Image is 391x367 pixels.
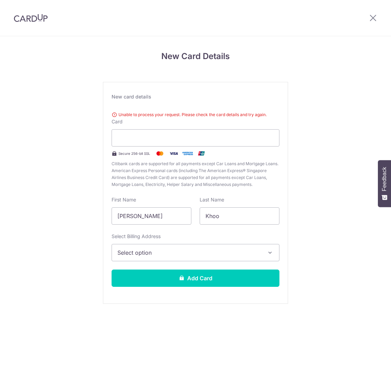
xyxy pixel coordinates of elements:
div: Unable to process your request. Please check the card details and try again. [112,111,279,118]
label: First Name [112,196,136,203]
img: CardUp [14,14,48,22]
h4: New Card Details [103,50,288,63]
img: .alt.amex [181,149,194,158]
span: Select option [117,248,261,257]
span: Citibank cards are supported for all payments except Car Loans and Mortgage Loans. American Expre... [112,160,279,188]
span: Secure 256-bit SSL [118,151,150,156]
button: Select option [112,244,279,261]
input: Cardholder Last Name [200,207,279,225]
label: Last Name [200,196,224,203]
div: New card details [112,93,279,100]
img: .alt.unionpay [194,149,208,158]
button: Feedback - Show survey [378,160,391,207]
label: Card [112,118,123,125]
input: Cardholder First Name [112,207,191,225]
iframe: Secure card payment input frame [117,134,274,142]
img: Visa [167,149,181,158]
img: Mastercard [153,149,167,158]
span: Feedback [381,167,388,191]
button: Add Card [112,270,279,287]
label: Select Billing Address [112,233,161,240]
